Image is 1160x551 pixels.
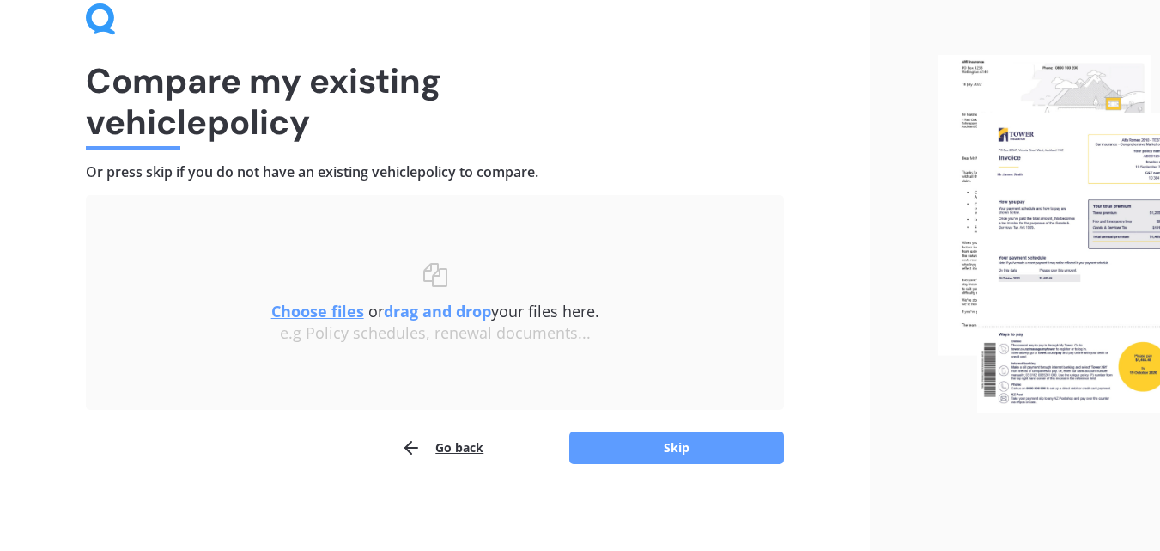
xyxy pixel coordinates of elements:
span: or your files here. [271,301,599,321]
img: files.webp [938,55,1160,413]
button: Go back [401,431,483,465]
u: Choose files [271,301,364,321]
b: drag and drop [384,301,491,321]
div: e.g Policy schedules, renewal documents... [120,324,750,343]
button: Skip [569,432,784,464]
h1: Compare my existing vehicle policy [86,60,784,143]
h4: Or press skip if you do not have an existing vehicle policy to compare. [86,163,784,181]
